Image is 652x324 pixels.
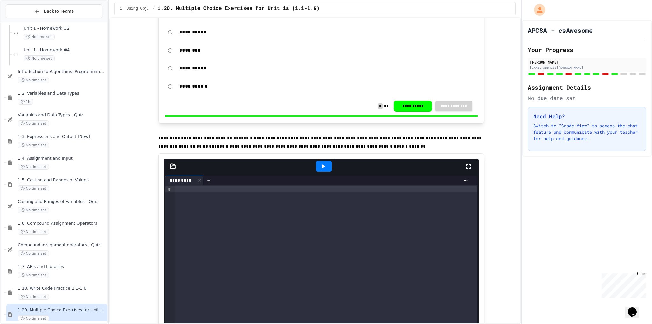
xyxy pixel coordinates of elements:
[18,286,106,291] span: 1.18. Write Code Practice 1.1-1.6
[18,294,49,300] span: No time set
[599,271,646,298] iframe: chat widget
[18,177,106,183] span: 1.5. Casting and Ranges of Values
[527,3,547,17] div: My Account
[153,6,155,11] span: /
[18,307,106,313] span: 1.20. Multiple Choice Exercises for Unit 1a (1.1-1.6)
[120,6,150,11] span: 1. Using Objects and Methods
[24,55,55,61] span: No time set
[528,26,593,35] h1: APCSA - csAwesome
[625,299,646,318] iframe: chat widget
[18,250,49,256] span: No time set
[158,5,320,12] span: 1.20. Multiple Choice Exercises for Unit 1a (1.1-1.6)
[18,229,49,235] span: No time set
[18,156,106,161] span: 1.4. Assignment and Input
[18,91,106,96] span: 1.2. Variables and Data Types
[18,164,49,170] span: No time set
[530,59,644,65] div: [PERSON_NAME]
[18,134,106,140] span: 1.3. Expressions and Output [New]
[18,315,49,321] span: No time set
[528,45,646,54] h2: Your Progress
[18,207,49,213] span: No time set
[18,142,49,148] span: No time set
[18,185,49,191] span: No time set
[18,69,106,75] span: Introduction to Algorithms, Programming, and Compilers
[24,26,106,31] span: Unit 1 - Homework #2
[18,272,49,278] span: No time set
[533,123,641,142] p: Switch to "Grade View" to access the chat feature and communicate with your teacher for help and ...
[6,4,102,18] button: Back to Teams
[3,3,44,40] div: Chat with us now!Close
[18,221,106,226] span: 1.6. Compound Assignment Operators
[528,83,646,92] h2: Assignment Details
[18,242,106,248] span: Compound assignment operators - Quiz
[24,47,106,53] span: Unit 1 - Homework #4
[18,199,106,205] span: Casting and Ranges of variables - Quiz
[18,120,49,126] span: No time set
[24,34,55,40] span: No time set
[528,94,646,102] div: No due date set
[533,112,641,120] h3: Need Help?
[18,99,33,105] span: 1h
[530,65,644,70] div: [EMAIL_ADDRESS][DOMAIN_NAME]
[18,112,106,118] span: Variables and Data Types - Quiz
[44,8,74,15] span: Back to Teams
[18,264,106,270] span: 1.7. APIs and Libraries
[18,77,49,83] span: No time set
